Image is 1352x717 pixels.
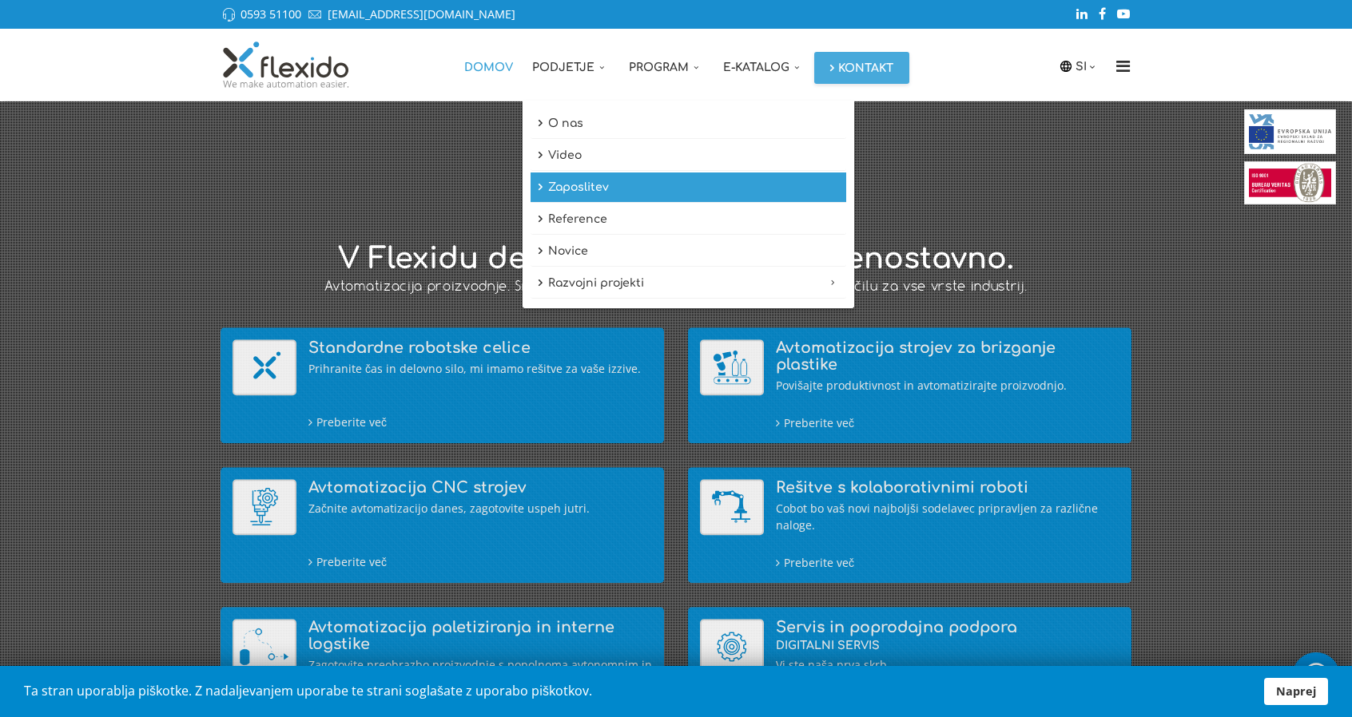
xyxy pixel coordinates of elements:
[776,640,880,652] span: DIGITALNI SERVIS
[233,479,652,570] a: Avtomatizacija CNC strojev Avtomatizacija CNC strojev Začnite avtomatizacijo danes, zagotovite us...
[531,204,846,235] a: Reference
[776,479,1119,496] h4: Rešitve s kolaborativnimi roboti
[700,339,1119,431] a: Avtomatizacija strojev za brizganje plastike Avtomatizacija strojev za brizganje plastike Povišaj...
[531,109,846,139] a: O nas
[308,479,652,496] h4: Avtomatizacija CNC strojev
[776,339,1119,373] h4: Avtomatizacija strojev za brizganje plastike
[776,619,1119,652] h4: Servis in poprodajna podpora
[619,29,714,101] a: Program
[1264,678,1328,705] a: Naprej
[308,360,652,377] div: Prihranite čas in delovno silo, mi imamo rešitve za vaše izzive.
[1110,58,1135,74] i: Menu
[221,41,352,89] img: Flexido, d.o.o.
[233,339,652,430] a: Standardne robotske celice Standardne robotske celice Prihranite čas in delovno silo, mi imamo re...
[700,339,764,395] img: Avtomatizacija strojev za brizganje plastike
[233,479,296,535] img: Avtomatizacija CNC strojev
[700,479,1119,571] a: Rešitve s kolaborativnimi roboti Rešitve s kolaborativnimi roboti Cobot bo vaš novi najboljši sod...
[531,268,846,299] a: Razvojni projekti
[776,656,1119,673] div: Vi ste naša prva skrb.
[531,172,846,203] a: Zaposlitev
[233,619,296,675] img: Avtomatizacija paletiziranja in interne logstike
[776,414,1119,431] div: Preberite več
[700,619,1119,711] a: Servis in poprodajna podpora (DIGITALNI SERVIS) Servis in poprodajna podporaDIGITALNI SERVIS Vi s...
[1110,29,1135,101] a: Menu
[531,236,846,267] a: Novice
[308,500,652,517] div: Začnite avtomatizacijo danes, zagotovite uspeh jutri.
[531,141,846,171] a: Video
[1300,660,1332,691] img: whatsapp_icon_white.svg
[776,500,1119,533] div: Cobot bo vaš novi najboljši sodelavec pripravljen za različne naloge.
[1076,57,1099,75] a: SI
[523,29,619,101] a: Podjetje
[308,553,652,570] div: Preberite več
[241,6,301,22] a: 0593 51100
[776,553,1119,571] div: Preberite več
[308,656,652,690] div: Zagotovite preobrazbo proizvodnje s popolnoma avtonomnim in fleksibilnim upravljanjem tovora.
[1059,59,1073,73] img: icon-laguage.svg
[1244,161,1336,204] img: Bureau Veritas Certification
[308,339,652,356] h4: Standardne robotske celice
[776,377,1119,394] div: Povišajte produktivnost in avtomatizirajte proizvodnjo.
[455,29,523,101] a: Domov
[714,29,814,101] a: E-katalog
[328,6,515,22] a: [EMAIL_ADDRESS][DOMAIN_NAME]
[700,619,764,675] img: Servis in poprodajna podpora (DIGITALNI SERVIS)
[814,52,909,84] a: Kontakt
[308,619,652,652] h4: Avtomatizacija paletiziranja in interne logstike
[1244,109,1336,154] img: EU skladi
[233,339,296,395] img: Standardne robotske celice
[700,479,764,535] img: Rešitve s kolaborativnimi roboti
[233,619,652,711] a: Avtomatizacija paletiziranja in interne logstike Avtomatizacija paletiziranja in interne logstike...
[308,413,652,430] div: Preberite več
